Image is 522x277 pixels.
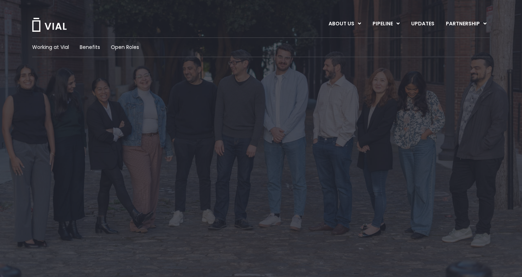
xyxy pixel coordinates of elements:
a: UPDATES [405,18,440,30]
a: PIPELINEMenu Toggle [367,18,405,30]
a: Benefits [80,44,100,51]
img: Vial Logo [31,18,67,32]
a: PARTNERSHIPMenu Toggle [440,18,492,30]
a: Open Roles [111,44,139,51]
a: Working at Vial [32,44,69,51]
a: ABOUT USMenu Toggle [323,18,366,30]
